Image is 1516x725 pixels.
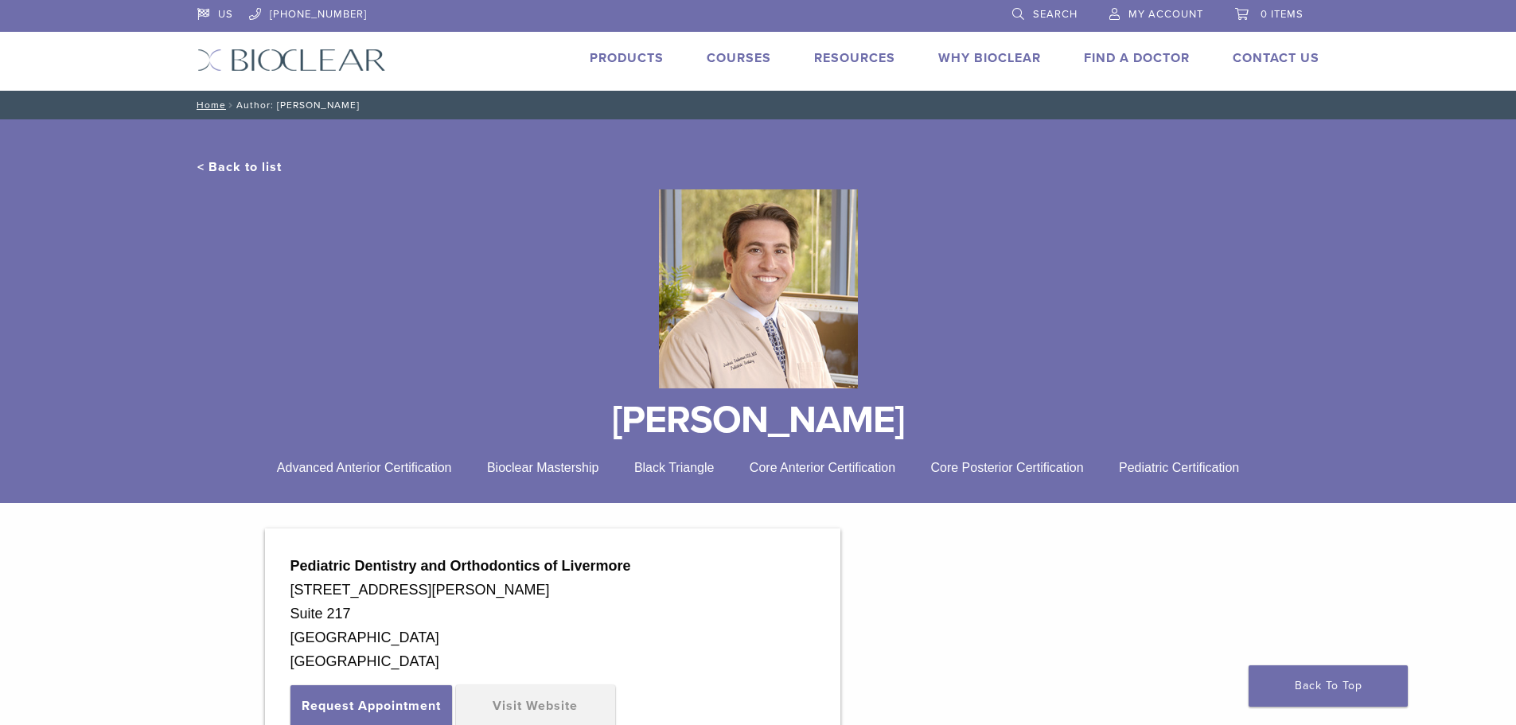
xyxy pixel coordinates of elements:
nav: Author: [PERSON_NAME] [185,91,1331,119]
span: My Account [1128,8,1203,21]
a: Products [590,50,664,66]
span: Black Triangle [634,461,715,474]
div: [STREET_ADDRESS][PERSON_NAME] [290,578,815,602]
span: Pediatric Certification [1119,461,1239,474]
div: [GEOGRAPHIC_DATA] [GEOGRAPHIC_DATA] [290,626,815,673]
span: Bioclear Mastership [487,461,599,474]
span: Core Anterior Certification [750,461,895,474]
a: Contact Us [1233,50,1319,66]
span: / [226,101,236,109]
a: Back To Top [1249,665,1408,707]
a: Courses [707,50,771,66]
span: Advanced Anterior Certification [277,461,452,474]
span: Core Posterior Certification [930,461,1083,474]
a: Find A Doctor [1084,50,1190,66]
h1: [PERSON_NAME] [197,401,1319,439]
a: Home [192,99,226,111]
span: Search [1033,8,1078,21]
a: < Back to list [197,159,282,175]
a: Why Bioclear [938,50,1041,66]
span: 0 items [1261,8,1304,21]
a: Resources [814,50,895,66]
img: Bioclear [659,189,858,388]
div: Suite 217 [290,602,815,626]
img: Bioclear [197,49,386,72]
strong: Pediatric Dentistry and Orthodontics of Livermore [290,558,631,574]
